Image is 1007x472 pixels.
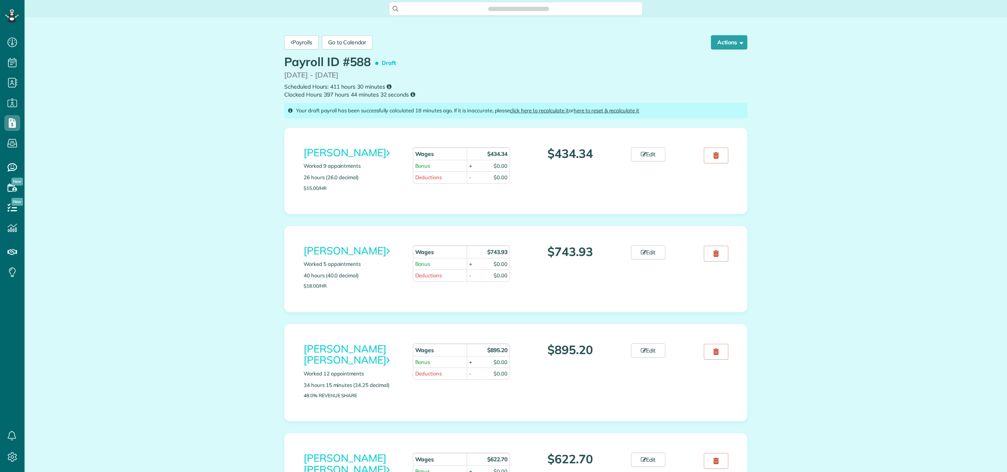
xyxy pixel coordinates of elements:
span: Search ZenMaid… [496,5,541,13]
div: + [469,260,472,268]
p: 48.0% Revenue Share [304,393,401,398]
div: $0.00 [494,370,507,377]
p: Worked 9 appointments [304,162,401,170]
a: here to reset & recalculate it [574,107,639,114]
a: click here to recalculate it [510,107,569,114]
div: Your draft payroll has been successfully calculated 18 minutes ago. If it is inaccurate, please or [284,103,747,118]
a: [PERSON_NAME] [304,146,389,159]
div: $0.00 [494,162,507,170]
strong: Wages [415,456,434,463]
a: [PERSON_NAME] [PERSON_NAME] [304,342,389,367]
div: $0.00 [494,260,507,268]
a: Go to Calendar [322,35,372,49]
div: $0.00 [494,272,507,279]
p: Worked 5 appointments [304,260,401,268]
p: 40 hours (40.0 decimal) [304,272,401,279]
td: Deductions [413,269,467,281]
span: New [11,178,23,186]
div: $0.00 [494,358,507,366]
small: Scheduled Hours: 411 hours 30 minutes Clocked Hours: 397 hours 44 minutes 32 seconds [284,83,747,99]
h1: Payroll ID #588 [284,55,399,70]
p: $622.70 [522,453,619,466]
a: Edit [631,343,666,358]
p: $15.00/hr [304,186,401,191]
strong: $743.93 [487,248,507,256]
div: - [469,272,471,279]
strong: $434.34 [487,150,507,157]
a: Edit [631,147,666,161]
a: Edit [631,453,666,467]
p: [DATE] - [DATE] [284,70,747,81]
div: $0.00 [494,174,507,181]
div: + [469,358,472,366]
p: $743.93 [522,245,619,258]
a: Edit [631,245,666,260]
p: $434.34 [522,147,619,160]
strong: $895.20 [487,347,507,354]
div: - [469,174,471,181]
a: [PERSON_NAME] [304,244,389,257]
p: 34 hours 15 minutes (34.25 decimal) [304,381,401,389]
p: $18.00/hr [304,283,401,288]
td: Bonus [413,160,467,172]
p: Worked 12 appointments [304,370,401,377]
button: Actions [711,35,747,49]
a: Payrolls [284,35,319,49]
div: - [469,370,471,377]
span: Draft [377,56,399,70]
td: Deductions [413,171,467,183]
td: Bonus [413,356,467,368]
div: + [469,162,472,170]
p: 26 hours (26.0 decimal) [304,174,401,181]
span: New [11,198,23,206]
strong: $622.70 [487,456,507,463]
strong: Wages [415,347,434,354]
strong: Wages [415,248,434,256]
td: Bonus [413,258,467,270]
strong: Wages [415,150,434,157]
p: $895.20 [522,343,619,356]
td: Deductions [413,368,467,379]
